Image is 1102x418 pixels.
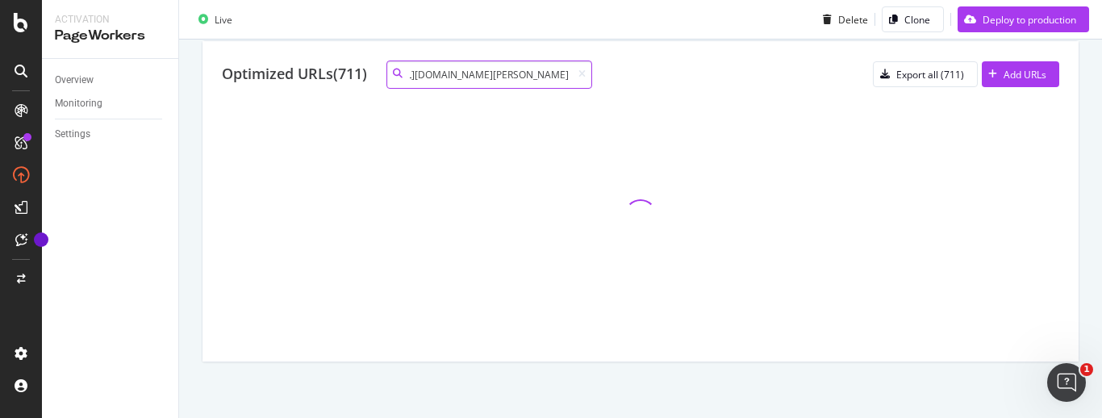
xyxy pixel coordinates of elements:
[896,68,964,82] div: Export all (711)
[1080,363,1093,376] span: 1
[958,6,1089,32] button: Deploy to production
[882,6,944,32] button: Clone
[1047,363,1086,402] iframe: Intercom live chat
[904,12,930,26] div: Clone
[55,13,165,27] div: Activation
[55,27,165,45] div: PageWorkers
[55,95,102,112] div: Monitoring
[55,126,90,143] div: Settings
[55,72,94,89] div: Overview
[222,64,367,85] div: Optimized URLs (711)
[215,12,232,26] div: Live
[816,6,868,32] button: Delete
[838,12,868,26] div: Delete
[55,72,167,89] a: Overview
[34,232,48,247] div: Tooltip anchor
[55,95,167,112] a: Monitoring
[386,61,592,89] input: Search URL
[873,61,978,87] button: Export all (711)
[982,61,1059,87] button: Add URLs
[983,12,1076,26] div: Deploy to production
[55,126,167,143] a: Settings
[1004,68,1046,82] div: Add URLs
